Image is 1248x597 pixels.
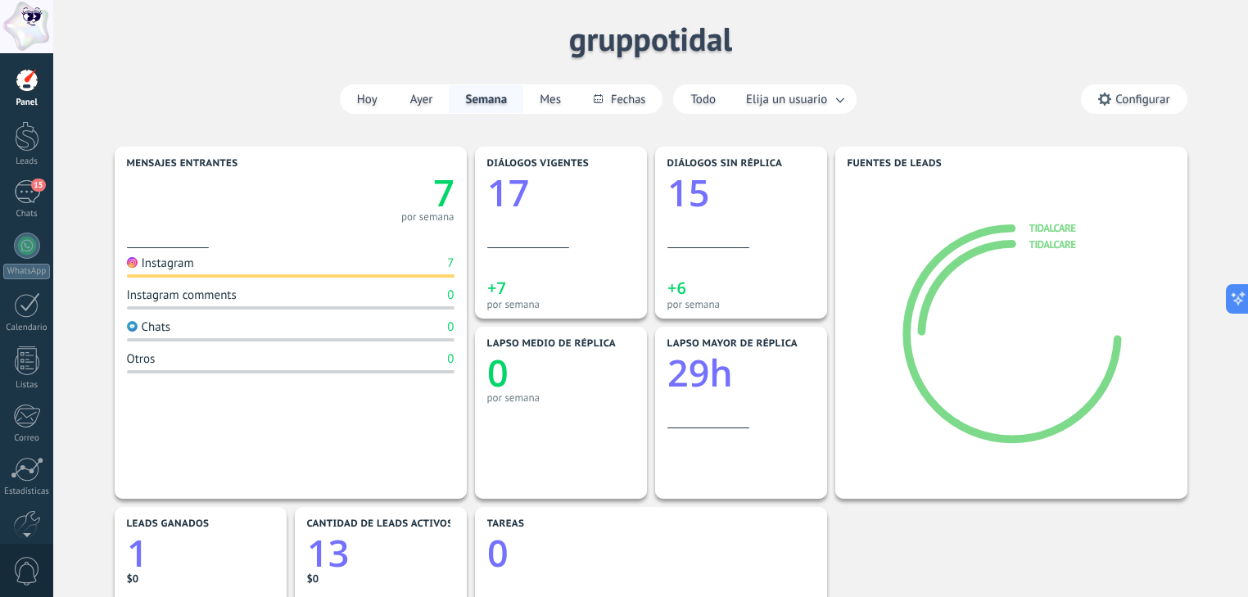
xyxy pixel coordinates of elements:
[3,264,50,279] div: WhatsApp
[487,338,617,350] span: Lapso medio de réplica
[3,433,51,444] div: Correo
[1115,93,1169,106] span: Configurar
[447,256,454,271] div: 7
[487,391,635,404] div: por semana
[307,528,349,578] text: 13
[433,168,454,218] text: 7
[3,97,51,108] div: Panel
[667,158,783,170] span: Diálogos sin réplica
[667,277,686,299] text: +6
[127,528,148,578] text: 1
[127,319,171,335] div: Chats
[487,277,506,299] text: +7
[127,256,194,271] div: Instagram
[307,572,454,586] div: $0
[401,213,454,221] div: por semana
[487,528,815,578] a: 0
[487,348,509,398] text: 0
[487,518,525,530] span: Tareas
[3,156,51,167] div: Leads
[1029,221,1076,235] a: tidalcare
[674,85,732,113] button: Todo
[523,85,577,113] button: Mes
[127,257,138,268] img: Instagram
[447,287,454,303] div: 0
[127,528,274,578] a: 1
[449,85,523,113] button: Semana
[127,287,237,303] div: Instagram comments
[307,528,454,578] a: 13
[127,158,238,170] span: Mensajes entrantes
[307,518,454,530] span: Cantidad de leads activos
[487,168,529,218] text: 17
[127,321,138,332] img: Chats
[447,351,454,367] div: 0
[394,85,450,113] button: Ayer
[667,298,815,310] div: por semana
[732,85,856,113] button: Elija un usuario
[743,88,830,111] span: Elija un usuario
[577,85,662,113] button: Fechas
[848,158,943,170] span: Fuentes de leads
[127,518,210,530] span: Leads ganados
[3,486,51,497] div: Estadísticas
[667,348,733,398] text: 29h
[1029,237,1076,251] a: tidalcare
[127,351,156,367] div: Otros
[487,298,635,310] div: por semana
[341,85,394,113] button: Hoy
[3,209,51,219] div: Chats
[487,528,509,578] text: 0
[667,348,815,398] a: 29h
[291,168,454,218] a: 7
[3,380,51,391] div: Listas
[667,168,709,218] text: 15
[487,158,590,170] span: Diálogos vigentes
[3,323,51,333] div: Calendario
[447,319,454,335] div: 0
[31,179,45,192] span: 15
[667,338,798,350] span: Lapso mayor de réplica
[127,572,274,586] div: $0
